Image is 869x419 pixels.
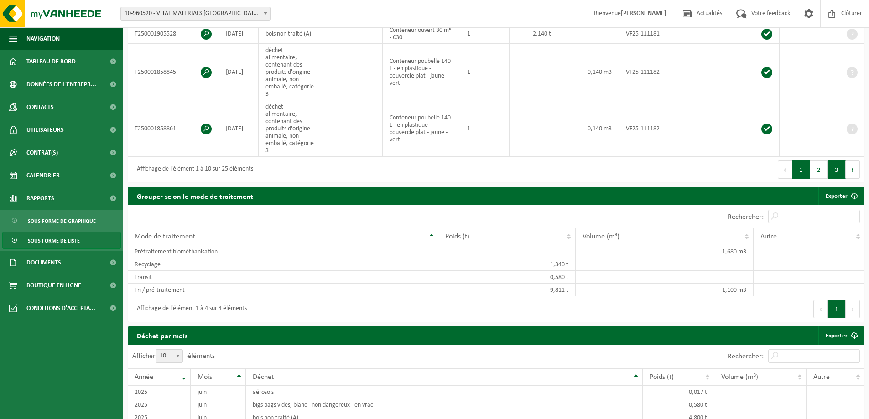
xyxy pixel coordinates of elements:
span: Année [135,373,153,381]
span: Mois [198,373,212,381]
td: Transit [128,271,438,284]
td: 2025 [128,398,191,411]
td: Conteneur poubelle 140 L - en plastique - couvercle plat - jaune - vert [383,44,460,100]
td: VF25-111182 [619,44,673,100]
td: aérosols [246,386,643,398]
span: Rapports [26,187,54,210]
label: Rechercher: [728,213,764,221]
td: 1 [460,44,510,100]
td: 1,680 m3 [576,245,753,258]
td: 0,140 m3 [558,100,619,157]
td: Recyclage [128,258,438,271]
span: Boutique en ligne [26,274,81,297]
td: déchet alimentaire, contenant des produits d'origine animale, non emballé, catégorie 3 [259,44,323,100]
td: 2,140 t [510,24,559,44]
td: 0,017 t [643,386,714,398]
a: Exporter [818,326,864,345]
div: Affichage de l'élément 1 à 10 sur 25 éléments [132,161,253,178]
td: 1 [460,24,510,44]
button: 1 [792,160,810,179]
td: 0,580 t [643,398,714,411]
button: Next [846,160,860,179]
span: 10 [156,350,182,362]
button: Previous [778,160,792,179]
div: Affichage de l'élément 1 à 4 sur 4 éléments [132,301,247,317]
span: Poids (t) [650,373,674,381]
td: 0,140 m3 [558,44,619,100]
span: Volume (m³) [583,233,619,240]
td: T250001858845 [128,44,219,100]
h2: Grouper selon le mode de traitement [128,187,262,205]
label: Afficher éléments [132,352,215,360]
td: 1,100 m3 [576,284,753,296]
span: Contacts [26,96,54,119]
h2: Déchet par mois [128,326,197,344]
a: Exporter [818,187,864,205]
td: 2025 [128,386,191,398]
td: [DATE] [219,44,259,100]
span: Navigation [26,27,60,50]
button: 1 [828,300,846,318]
label: Rechercher: [728,353,764,360]
td: juin [191,398,246,411]
a: Sous forme de liste [2,232,121,249]
span: Contrat(s) [26,141,58,164]
span: 10-960520 - VITAL MATERIALS BELGIUM S.A. - TILLY [121,7,270,20]
td: Conteneur ouvert 30 m³ - C30 [383,24,460,44]
td: [DATE] [219,100,259,157]
button: 2 [810,160,828,179]
span: Tableau de bord [26,50,76,73]
td: T250001905528 [128,24,219,44]
td: bigs bags vides, blanc - non dangereux - en vrac [246,398,643,411]
span: Poids (t) [445,233,469,240]
td: 1 [460,100,510,157]
span: Autre [760,233,777,240]
td: Tri / pré-traitement [128,284,438,296]
td: 9,811 t [438,284,576,296]
span: Sous forme de liste [28,232,80,249]
span: Utilisateurs [26,119,64,141]
td: [DATE] [219,24,259,44]
span: Documents [26,251,61,274]
td: Conteneur poubelle 140 L - en plastique - couvercle plat - jaune - vert [383,100,460,157]
td: 0,580 t [438,271,576,284]
td: déchet alimentaire, contenant des produits d'origine animale, non emballé, catégorie 3 [259,100,323,157]
span: Déchet [253,373,274,381]
span: Mode de traitement [135,233,195,240]
td: juin [191,386,246,398]
span: Sous forme de graphique [28,212,96,230]
span: Autre [813,373,830,381]
button: Previous [813,300,828,318]
span: Calendrier [26,164,60,187]
span: Données de l'entrepr... [26,73,96,96]
td: Prétraitement biométhanisation [128,245,438,258]
td: VF25-111182 [619,100,673,157]
span: Volume (m³) [721,373,758,381]
button: Next [846,300,860,318]
a: Sous forme de graphique [2,212,121,229]
strong: [PERSON_NAME] [621,10,666,17]
td: T250001858861 [128,100,219,157]
td: 1,340 t [438,258,576,271]
span: Conditions d'accepta... [26,297,95,320]
button: 3 [828,160,846,179]
span: 10-960520 - VITAL MATERIALS BELGIUM S.A. - TILLY [120,7,271,21]
td: VF25-111181 [619,24,673,44]
td: bois non traité (A) [259,24,323,44]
